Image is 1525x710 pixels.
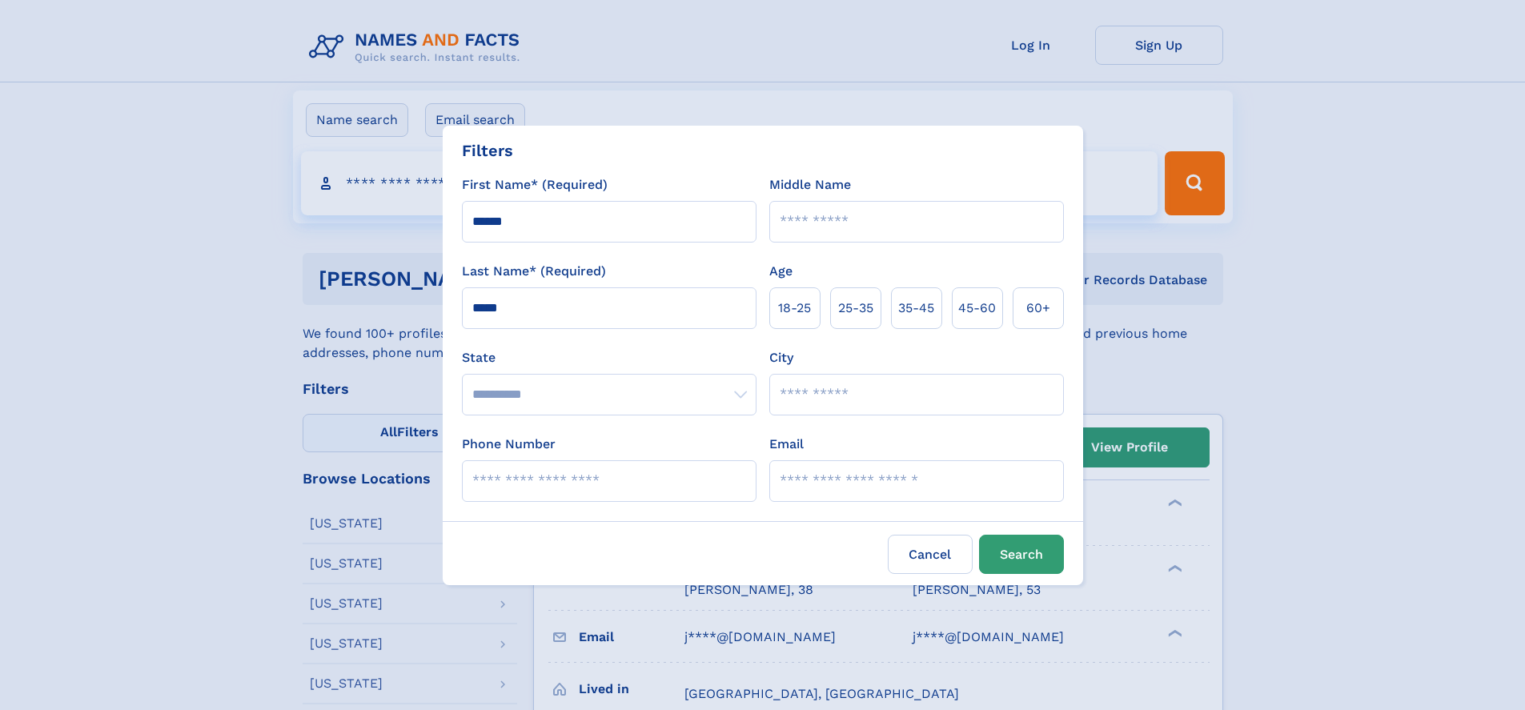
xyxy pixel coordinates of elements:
[769,435,804,454] label: Email
[769,348,793,367] label: City
[769,175,851,195] label: Middle Name
[462,138,513,162] div: Filters
[778,299,811,318] span: 18‑25
[888,535,973,574] label: Cancel
[462,175,608,195] label: First Name* (Required)
[958,299,996,318] span: 45‑60
[462,348,756,367] label: State
[838,299,873,318] span: 25‑35
[462,262,606,281] label: Last Name* (Required)
[979,535,1064,574] button: Search
[898,299,934,318] span: 35‑45
[769,262,793,281] label: Age
[1026,299,1050,318] span: 60+
[462,435,556,454] label: Phone Number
